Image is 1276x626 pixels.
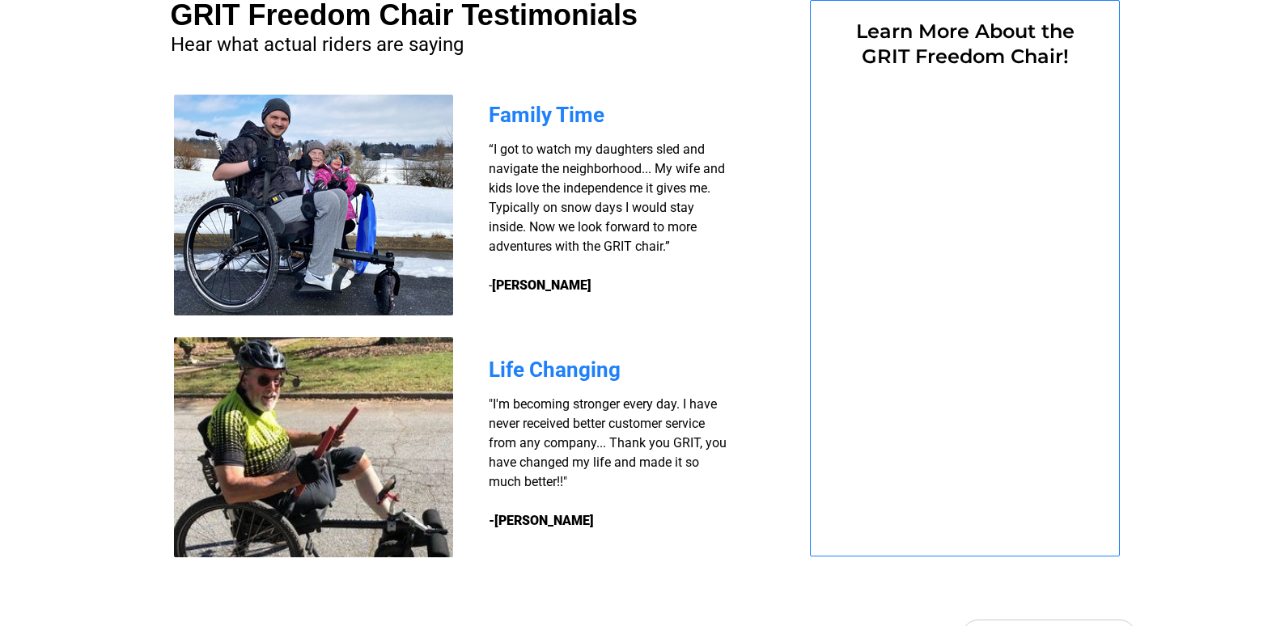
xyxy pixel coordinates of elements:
span: "I'm becoming stronger every day. I have never received better customer service from any company.... [489,396,727,489]
strong: [PERSON_NAME] [492,277,591,293]
span: “I got to watch my daughters sled and navigate the neighborhood... My wife and kids love the inde... [489,142,725,293]
span: Family Time [489,103,604,127]
span: Learn More About the GRIT Freedom Chair! [856,19,1075,68]
span: Life Changing [489,357,621,382]
span: Hear what actual riders are saying [171,33,464,56]
iframe: Form 0 [837,78,1092,514]
strong: -[PERSON_NAME] [489,513,594,528]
